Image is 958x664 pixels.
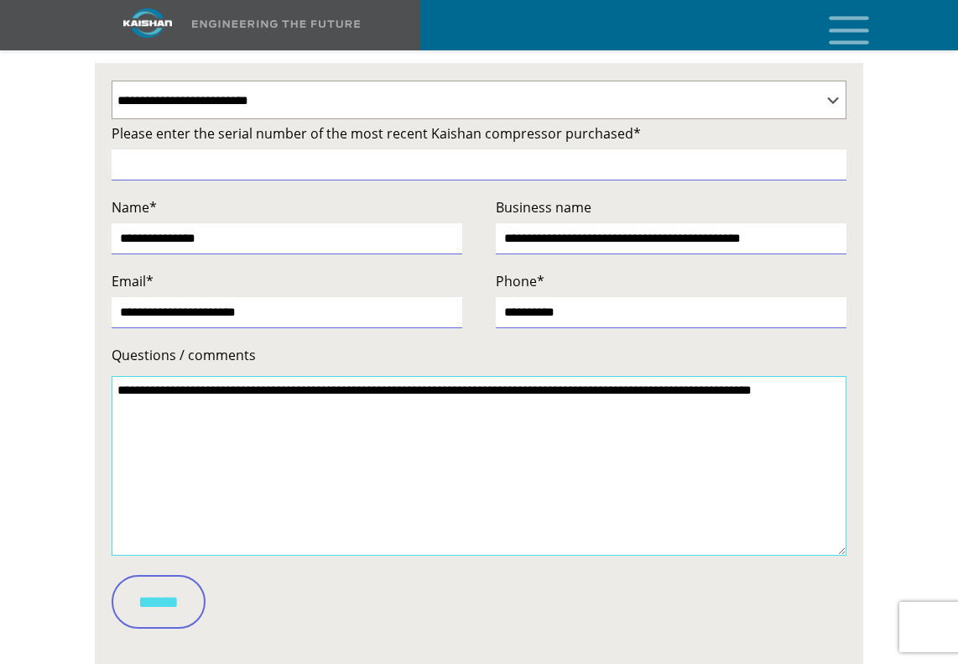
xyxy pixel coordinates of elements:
img: kaishan logo [85,8,211,38]
label: Email* [112,269,462,293]
a: mobile menu [822,11,851,39]
label: Business name [496,196,846,219]
label: Name* [112,196,462,219]
label: Please enter the serial number of the most recent Kaishan compressor purchased* [112,122,846,145]
label: Phone* [496,269,846,293]
img: Engineering the future [192,20,360,28]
